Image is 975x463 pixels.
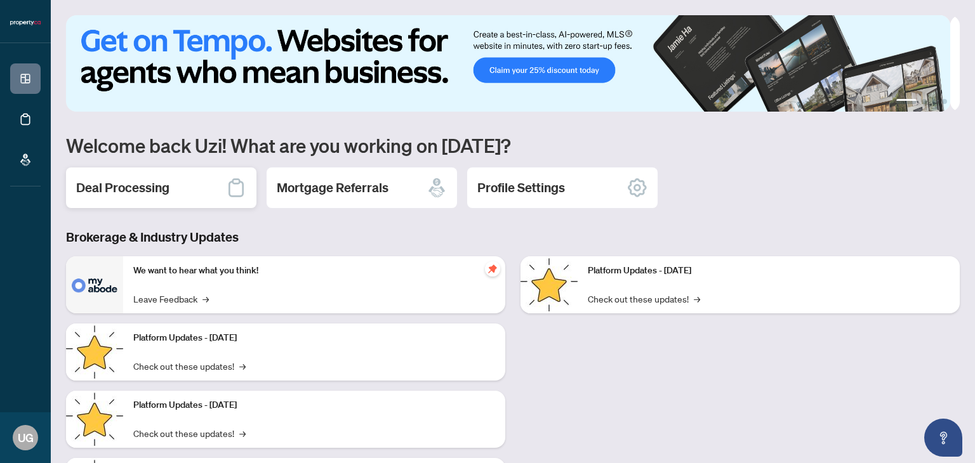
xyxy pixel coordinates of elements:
p: We want to hear what you think! [133,264,495,278]
span: → [694,292,700,306]
p: Platform Updates - [DATE] [588,264,950,278]
p: Platform Updates - [DATE] [133,331,495,345]
a: Check out these updates!→ [588,292,700,306]
h1: Welcome back Uzi! What are you working on [DATE]? [66,133,960,157]
button: 3 [932,99,937,104]
img: Platform Updates - July 21, 2025 [66,391,123,448]
button: Open asap [924,419,962,457]
a: Leave Feedback→ [133,292,209,306]
img: We want to hear what you think! [66,256,123,313]
span: → [239,426,246,440]
p: Platform Updates - [DATE] [133,398,495,412]
h2: Mortgage Referrals [277,179,388,197]
button: 2 [922,99,927,104]
button: 4 [942,99,947,104]
a: Check out these updates!→ [133,359,246,373]
button: 1 [896,99,917,104]
img: Platform Updates - September 16, 2025 [66,323,123,381]
img: Slide 0 [66,15,950,112]
span: pushpin [485,261,500,277]
span: → [202,292,209,306]
h2: Profile Settings [477,179,565,197]
a: Check out these updates!→ [133,426,246,440]
img: logo [10,19,41,27]
h2: Deal Processing [76,179,169,197]
h3: Brokerage & Industry Updates [66,228,960,246]
img: Platform Updates - June 23, 2025 [521,256,578,313]
span: → [239,359,246,373]
span: UG [18,429,34,447]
